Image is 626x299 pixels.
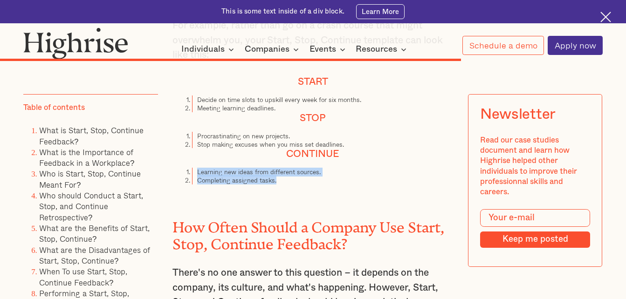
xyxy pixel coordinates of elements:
div: Individuals [181,44,225,55]
a: Schedule a demo [462,36,543,55]
li: Decide on time slots to upskill every week for six months. [192,95,454,104]
img: Highrise logo [23,27,128,59]
div: Companies [245,44,302,55]
div: Events [310,44,348,55]
a: Learn More [356,4,405,19]
h4: Start [172,76,454,88]
h4: Continue [172,148,454,160]
a: Who should Conduct a Start, Stop, and Continue Retrospective? [39,190,143,223]
div: Table of contents [23,102,85,112]
div: Individuals [181,44,237,55]
li: Meeting learning deadlines. [192,104,454,112]
li: Procrastinating on new projects. [192,132,454,140]
div: Companies [245,44,289,55]
form: Modal Form [480,209,590,247]
div: Read our case studies document and learn how Highrise helped other individuals to improve their p... [480,135,590,197]
h4: Stop [172,112,454,124]
a: When To use Start, Stop, Continue Feedback? [39,265,127,288]
div: Events [310,44,336,55]
a: What is the Importance of Feedback in a Workplace? [39,146,134,168]
h2: How Often Should a Company Use Start, Stop, Continue Feedback? [172,216,454,249]
div: This is some text inside of a div block. [221,7,344,16]
input: Your e-mail [480,209,590,226]
a: Who is Start, Stop, Continue Meant For? [39,168,141,190]
li: Stop making excuses when you miss set deadlines. [192,140,454,149]
input: Keep me posted [480,231,590,248]
div: Resources [356,44,397,55]
a: What are the Benefits of Start, Stop, Continue? [39,222,150,245]
a: What are the Disadvantages of Start, Stop, Continue? [39,244,150,266]
li: Completing assigned tasks. [192,176,454,184]
img: Cross icon [600,12,611,22]
li: Learning new ideas from different sources. [192,168,454,176]
a: What is Start, Stop, Continue Feedback? [39,124,144,147]
div: Newsletter [480,106,556,123]
a: Apply now [548,36,602,55]
div: Resources [356,44,409,55]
